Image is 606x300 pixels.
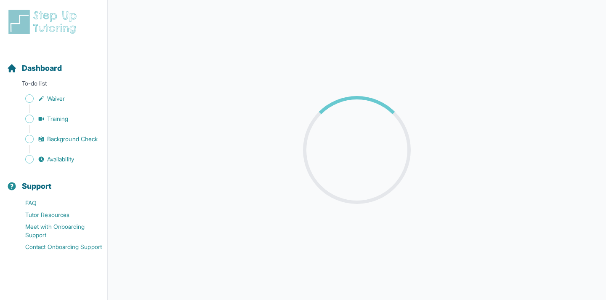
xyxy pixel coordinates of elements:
button: Support [3,167,104,196]
a: Availability [7,153,107,165]
p: To-do list [3,79,104,91]
span: Availability [47,155,74,163]
span: Support [22,180,52,192]
a: Meet with Onboarding Support [7,221,107,241]
a: Tutor Resources [7,209,107,221]
a: Training [7,113,107,125]
span: Waiver [47,94,65,103]
a: Dashboard [7,62,62,74]
span: Training [47,115,69,123]
a: Background Check [7,133,107,145]
a: FAQ [7,197,107,209]
span: Background Check [47,135,98,143]
button: Dashboard [3,49,104,78]
span: Dashboard [22,62,62,74]
a: Waiver [7,93,107,104]
img: logo [7,8,82,35]
a: Contact Onboarding Support [7,241,107,253]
